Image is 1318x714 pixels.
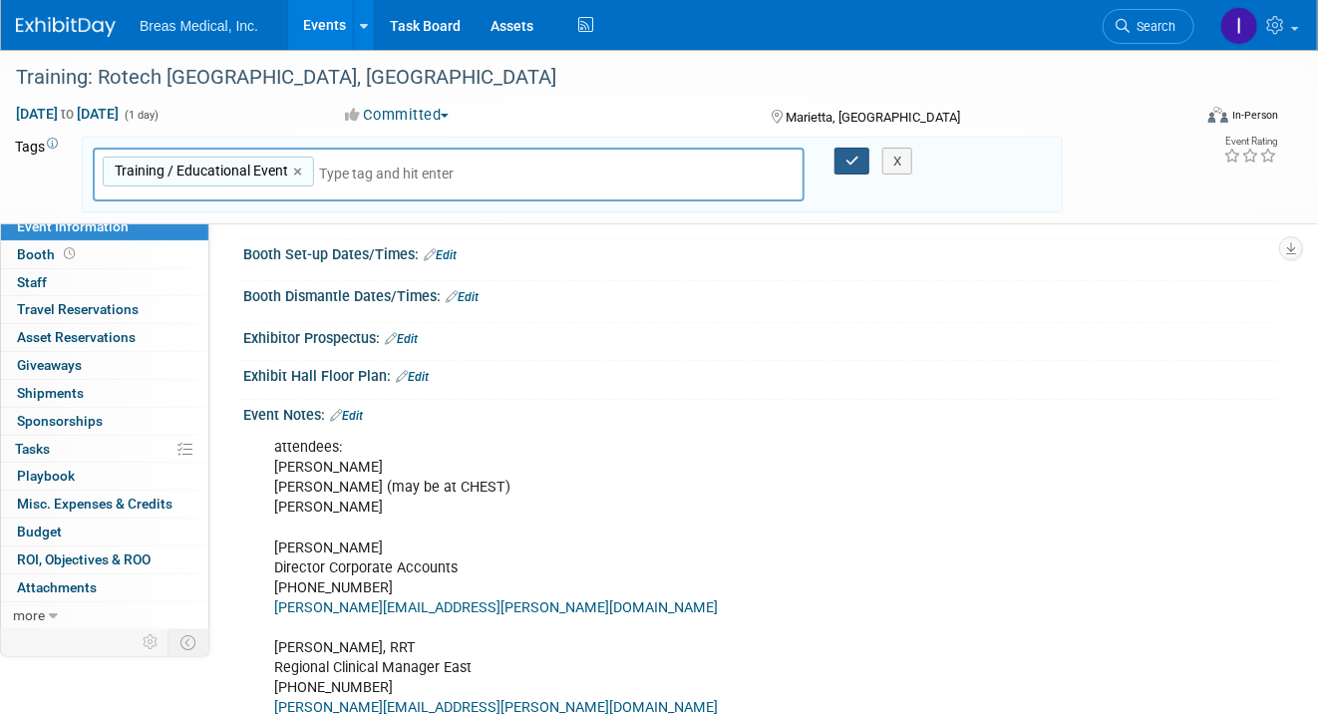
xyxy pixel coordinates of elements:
span: Playbook [17,468,75,484]
div: Booth Dismantle Dates/Times: [243,281,1278,307]
img: Inga Dolezar [1220,7,1258,45]
button: Committed [338,105,457,126]
span: Tasks [15,441,50,457]
a: Sponsorships [1,408,208,435]
a: Event Information [1,213,208,240]
span: Shipments [17,385,84,401]
div: Exhibitor Prospectus: [243,323,1278,349]
span: Booth [17,246,79,262]
a: Edit [396,370,429,384]
span: Budget [17,524,62,539]
span: Search [1130,19,1175,34]
span: (1 day) [123,109,159,122]
a: Travel Reservations [1,296,208,323]
img: Format-Inperson.png [1208,107,1228,123]
td: Personalize Event Tab Strip [134,629,168,655]
div: Event Format [1093,104,1278,134]
span: Asset Reservations [17,329,136,345]
span: Travel Reservations [17,301,139,317]
a: Staff [1,269,208,296]
span: Misc. Expenses & Credits [17,496,172,512]
span: Training / Educational Event [111,161,288,180]
span: ROI, Objectives & ROO [17,551,151,567]
div: Booth Set-up Dates/Times: [243,239,1278,265]
a: ROI, Objectives & ROO [1,546,208,573]
span: [DATE] [DATE] [15,105,120,123]
div: In-Person [1231,108,1278,123]
a: Asset Reservations [1,324,208,351]
span: Attachments [17,579,97,595]
div: Event Rating [1223,137,1277,147]
span: Event Information [17,218,129,234]
a: Edit [446,290,479,304]
input: Type tag and hit enter [319,164,598,183]
a: Attachments [1,574,208,601]
a: Shipments [1,380,208,407]
a: Edit [424,248,457,262]
span: Sponsorships [17,413,103,429]
a: Tasks [1,436,208,463]
td: Toggle Event Tabs [168,629,209,655]
a: Edit [330,409,363,423]
span: Marietta, [GEOGRAPHIC_DATA] [787,110,961,125]
div: Exhibit Hall Floor Plan: [243,361,1278,387]
a: Giveaways [1,352,208,379]
button: X [882,148,913,176]
span: Staff [17,274,47,290]
span: to [58,106,77,122]
a: Search [1103,9,1194,44]
td: Tags [15,137,64,213]
a: Booth [1,241,208,268]
a: Budget [1,519,208,545]
div: Event Notes: [243,400,1278,426]
a: Edit [385,332,418,346]
span: more [13,607,45,623]
img: ExhibitDay [16,17,116,37]
a: Playbook [1,463,208,490]
div: Training: Rotech [GEOGRAPHIC_DATA], [GEOGRAPHIC_DATA] [9,60,1170,96]
a: × [293,161,306,183]
span: Giveaways [17,357,82,373]
a: more [1,602,208,629]
span: Booth not reserved yet [60,246,79,261]
a: Misc. Expenses & Credits [1,491,208,518]
span: Breas Medical, Inc. [140,18,258,34]
a: [PERSON_NAME][EMAIL_ADDRESS][PERSON_NAME][DOMAIN_NAME] [274,599,718,616]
